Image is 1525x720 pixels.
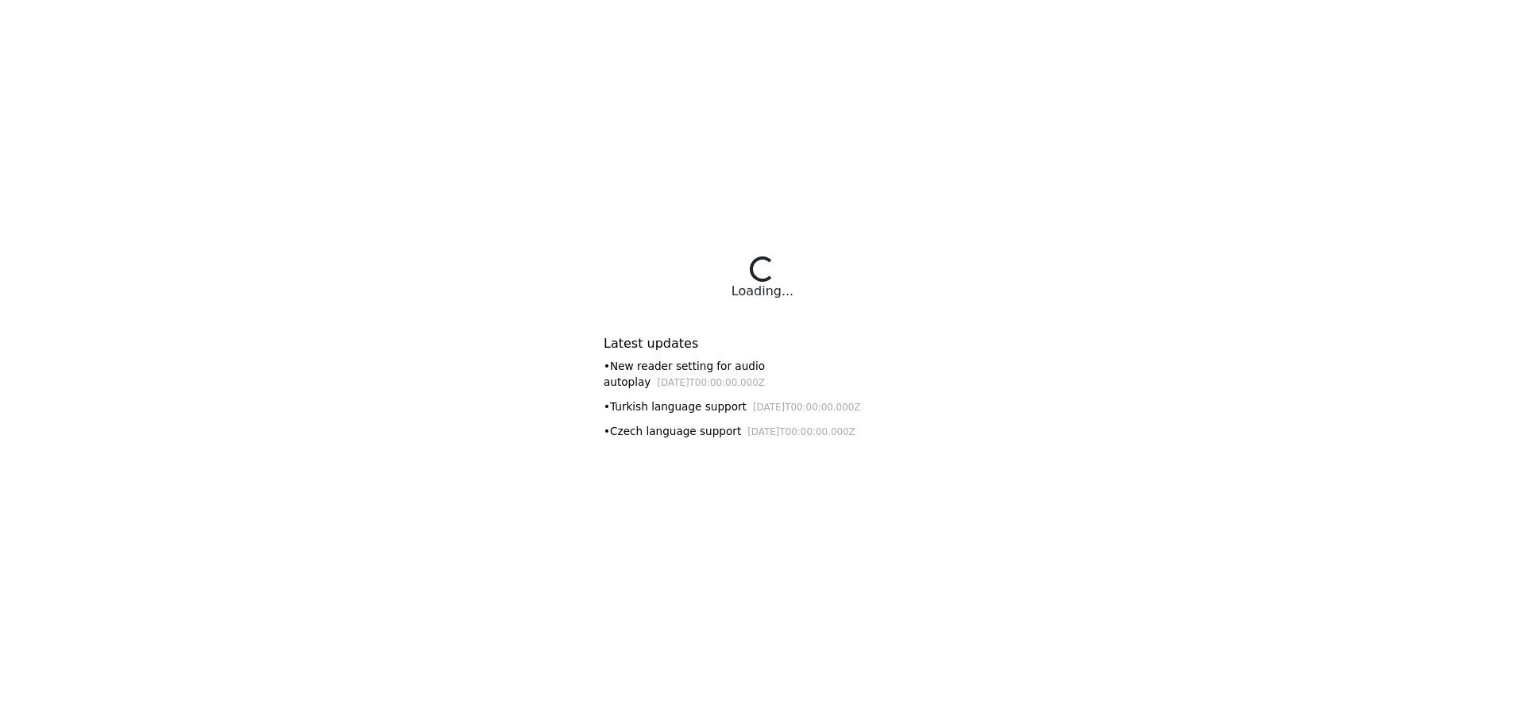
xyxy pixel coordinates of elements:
div: • Czech language support [604,423,921,440]
h6: Latest updates [604,336,921,351]
div: • Turkish language support [604,399,921,415]
div: • New reader setting for audio autoplay [604,358,921,391]
small: [DATE]T00:00:00.000Z [747,426,855,437]
small: [DATE]T00:00:00.000Z [657,377,765,388]
small: [DATE]T00:00:00.000Z [753,402,861,413]
div: Loading... [732,282,793,301]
